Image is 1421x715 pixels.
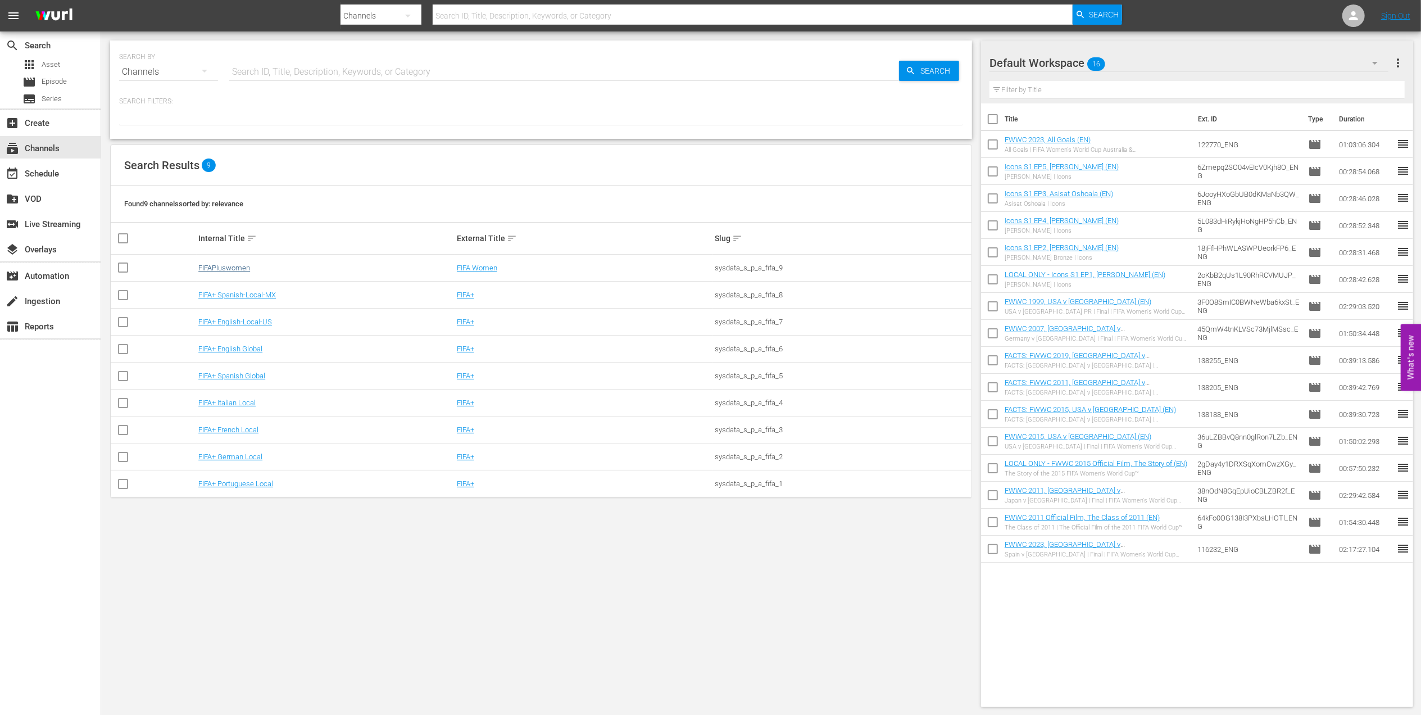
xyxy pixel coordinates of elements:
[1193,536,1304,563] td: 116232_ENG
[1334,347,1396,374] td: 00:39:13.586
[1308,138,1322,151] span: Episode
[1005,389,1188,396] div: FACTS: [GEOGRAPHIC_DATA] v [GEOGRAPHIC_DATA] | [GEOGRAPHIC_DATA] 2011
[1005,173,1119,180] div: [PERSON_NAME] | Icons
[1193,509,1304,536] td: 64kFo0OG138I3PXbsLHOTl_ENG
[1334,482,1396,509] td: 02:29:42.584
[198,345,262,353] a: FIFA+ English Global
[119,97,963,106] p: Search Filters:
[1334,401,1396,428] td: 00:39:30.723
[1334,185,1396,212] td: 00:28:46.028
[715,232,970,245] div: Slug
[1005,270,1165,279] a: LOCAL ONLY - Icons S1 EP1, [PERSON_NAME] (EN)
[1396,218,1410,232] span: reorder
[1401,324,1421,391] button: Open Feedback Widget
[1191,103,1301,135] th: Ext. ID
[198,426,258,434] a: FIFA+ French Local
[1005,443,1188,450] div: USA v [GEOGRAPHIC_DATA] | Final | FIFA Women's World Cup Canada 2015™ | Full Match Replay
[1308,381,1322,394] span: Episode
[1005,324,1125,341] a: FWWC 2007, [GEOGRAPHIC_DATA] v [GEOGRAPHIC_DATA] (EN)
[457,264,497,272] a: FIFA Women
[6,295,19,308] span: Ingestion
[1396,191,1410,205] span: reorder
[1334,239,1396,266] td: 00:28:31.468
[198,232,453,245] div: Internal Title
[1005,416,1188,423] div: FACTS: [GEOGRAPHIC_DATA] v [GEOGRAPHIC_DATA] | [GEOGRAPHIC_DATA] 2015
[1193,401,1304,428] td: 138188_ENG
[1005,351,1150,368] a: FACTS: FWWC 2019, [GEOGRAPHIC_DATA] v [GEOGRAPHIC_DATA] (EN)
[1334,320,1396,347] td: 01:50:34.448
[6,269,19,283] span: Automation
[27,3,81,29] img: ans4CAIJ8jUAAAAAAAAAAAAAAAAAAAAAAAAgQb4GAAAAAAAAAAAAAAAAAAAAAAAAJMjXAAAAAAAAAAAAAAAAAAAAAAAAgAT5G...
[198,399,256,407] a: FIFA+ Italian Local
[1334,158,1396,185] td: 00:28:54.068
[1193,347,1304,374] td: 138255_ENG
[198,291,276,299] a: FIFA+ Spanish-Local-MX
[457,479,474,488] a: FIFA+
[6,218,19,231] span: Live Streaming
[6,167,19,180] span: Schedule
[1193,131,1304,158] td: 122770_ENG
[42,59,60,70] span: Asset
[1334,536,1396,563] td: 02:17:27.104
[1334,509,1396,536] td: 01:54:30.448
[1005,362,1188,369] div: FACTS: [GEOGRAPHIC_DATA] v [GEOGRAPHIC_DATA] | [GEOGRAPHIC_DATA] 2019
[715,318,970,326] div: sysdata_s_p_a_fifa_7
[22,58,36,71] span: Asset
[1193,320,1304,347] td: 45QmW4tnKLVSc73MjlMSsc_ENG
[119,56,218,88] div: Channels
[6,142,19,155] span: Channels
[1005,432,1151,441] a: FWWC 2015, USA v [GEOGRAPHIC_DATA] (EN)
[1396,461,1410,474] span: reorder
[1005,227,1119,234] div: [PERSON_NAME] | Icons
[1005,524,1183,531] div: The Class of 2011 | The Official Film of the 2011 FIFA World Cup™
[22,92,36,106] span: Series
[247,233,257,243] span: sort
[1308,300,1322,313] span: Episode
[22,75,36,89] span: Episode
[198,318,272,326] a: FIFA+ English-Local-US
[1308,461,1322,475] span: Episode
[198,479,273,488] a: FIFA+ Portuguese Local
[1193,428,1304,455] td: 36uLZBBvQ8nn0glRon7LZb_ENG
[732,233,742,243] span: sort
[1334,131,1396,158] td: 01:03:06.304
[124,159,199,172] span: Search Results
[1073,4,1122,25] button: Search
[1193,185,1304,212] td: 6JooyHXoGbUB0dKMaNb3QW_ENG
[1381,11,1410,20] a: Sign Out
[198,264,250,272] a: FIFAPluswomen
[1308,219,1322,232] span: Episode
[457,232,712,245] div: External Title
[1334,455,1396,482] td: 00:57:50.232
[715,291,970,299] div: sysdata_s_p_a_fifa_8
[715,345,970,353] div: sysdata_s_p_a_fifa_6
[1089,4,1119,25] span: Search
[457,399,474,407] a: FIFA+
[1308,515,1322,529] span: Episode
[7,9,20,22] span: menu
[715,372,970,380] div: sysdata_s_p_a_fifa_5
[1005,551,1188,558] div: Spain v [GEOGRAPHIC_DATA] | Final | FIFA Women's World Cup Australia & [GEOGRAPHIC_DATA] 2023™ | ...
[6,39,19,52] span: Search
[1005,405,1176,414] a: FACTS: FWWC 2015, USA v [GEOGRAPHIC_DATA] (EN)
[715,452,970,461] div: sysdata_s_p_a_fifa_2
[6,320,19,333] span: Reports
[1005,146,1188,153] div: All Goals | FIFA Women's World Cup Australia & [GEOGRAPHIC_DATA] 2023™
[1005,243,1119,252] a: Icons S1 EP2, [PERSON_NAME] (EN)
[1005,162,1119,171] a: Icons S1 EP5, [PERSON_NAME] (EN)
[457,345,474,353] a: FIFA+
[1308,246,1322,259] span: Episode
[1193,482,1304,509] td: 38nOdN8GqEpUioCBLZBR2f_ENG
[1005,200,1113,207] div: Asisat Oshoala | Icons
[124,200,243,208] span: Found 9 channels sorted by: relevance
[1005,335,1188,342] div: Germany v [GEOGRAPHIC_DATA] | Final | FIFA Women's World Cup [GEOGRAPHIC_DATA] 2007™ | Full Match...
[507,233,517,243] span: sort
[1396,353,1410,366] span: reorder
[1193,239,1304,266] td: 18jFfHPhWLASWPUeorkFP6_ENG
[457,318,474,326] a: FIFA+
[1308,192,1322,205] span: Episode
[6,192,19,206] span: VOD
[1334,293,1396,320] td: 02:29:03.520
[1005,308,1188,315] div: USA v [GEOGRAPHIC_DATA] PR | Final | FIFA Women's World Cup [GEOGRAPHIC_DATA] 1999™ | Full Match ...
[1396,245,1410,259] span: reorder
